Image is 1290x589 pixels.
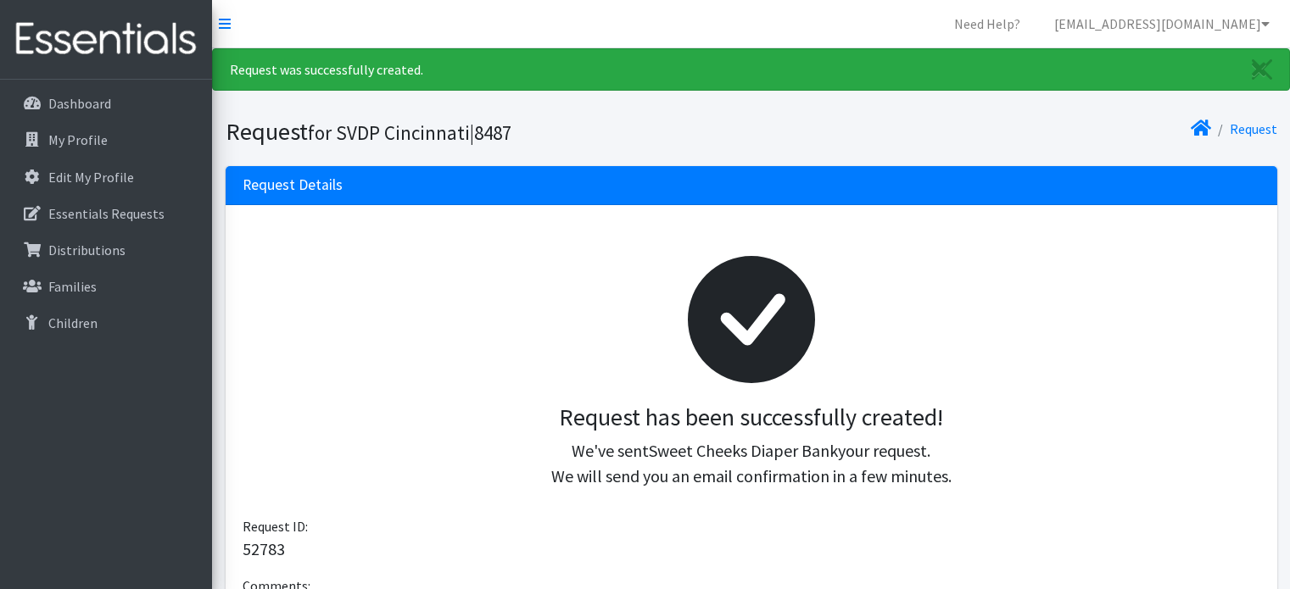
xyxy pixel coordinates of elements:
[7,306,205,340] a: Children
[48,242,126,258] p: Distributions
[649,440,838,461] span: Sweet Cheeks Diaper Bank
[7,160,205,194] a: Edit My Profile
[243,536,1260,562] p: 52783
[48,314,98,331] p: Children
[48,131,108,148] p: My Profile
[48,205,165,222] p: Essentials Requests
[308,120,511,145] small: for SVDP Cincinnati|8487
[7,269,205,303] a: Families
[1041,7,1283,41] a: [EMAIL_ADDRESS][DOMAIN_NAME]
[256,403,1247,432] h3: Request has been successfully created!
[48,95,111,112] p: Dashboard
[7,86,205,120] a: Dashboard
[1235,49,1289,90] a: Close
[243,176,343,194] h3: Request Details
[7,233,205,267] a: Distributions
[243,518,308,535] span: Request ID:
[941,7,1034,41] a: Need Help?
[48,278,97,295] p: Families
[7,197,205,231] a: Essentials Requests
[256,438,1247,489] p: We've sent your request. We will send you an email confirmation in a few minutes.
[48,169,134,186] p: Edit My Profile
[1230,120,1277,137] a: Request
[212,48,1290,91] div: Request was successfully created.
[7,123,205,157] a: My Profile
[226,117,746,147] h1: Request
[7,11,205,68] img: HumanEssentials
